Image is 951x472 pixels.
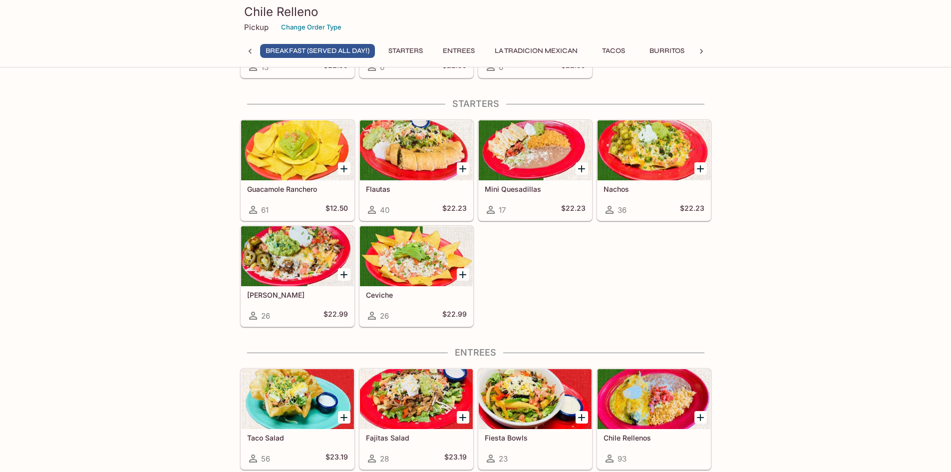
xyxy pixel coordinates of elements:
div: Ceviche [360,226,473,286]
button: La Tradicion Mexican [489,44,583,58]
a: Fajitas Salad28$23.19 [359,369,473,470]
h5: $22.23 [442,204,467,216]
div: Chile Rellenos [598,369,710,429]
span: 40 [380,205,389,215]
div: Guacamole Ranchero [241,120,354,180]
div: Carne Asada Fries [241,226,354,286]
h5: $12.50 [325,204,348,216]
h5: $23.19 [444,453,467,465]
h3: Chile Relleno [244,4,707,19]
span: 56 [261,454,270,464]
h5: Mini Quesadillas [485,185,586,193]
h5: Ceviche [366,291,467,299]
span: 36 [618,205,627,215]
button: Add Nachos [694,162,707,175]
a: Ceviche26$22.99 [359,226,473,327]
h5: $22.99 [323,310,348,322]
h5: $23.19 [325,453,348,465]
button: Add Carne Asada Fries [338,268,350,281]
h5: Nachos [604,185,704,193]
h4: Starters [240,98,711,109]
h4: Entrees [240,347,711,358]
span: 26 [261,311,270,321]
button: Change Order Type [277,19,346,35]
h5: Guacamole Ranchero [247,185,348,193]
div: Taco Salad [241,369,354,429]
button: Add Fajitas Salad [457,411,469,424]
h5: Fajitas Salad [366,434,467,442]
h5: Taco Salad [247,434,348,442]
button: Tacos [591,44,636,58]
button: Starters [383,44,428,58]
button: Add Flautas [457,162,469,175]
a: Mini Quesadillas17$22.23 [478,120,592,221]
span: 61 [261,205,269,215]
a: Fiesta Bowls23 [478,369,592,470]
button: Add Taco Salad [338,411,350,424]
h5: Flautas [366,185,467,193]
h5: Fiesta Bowls [485,434,586,442]
h5: Chile Rellenos [604,434,704,442]
p: Pickup [244,22,269,32]
span: 28 [380,454,389,464]
span: 17 [499,205,506,215]
h5: $22.23 [561,204,586,216]
button: Add Chile Rellenos [694,411,707,424]
a: Taco Salad56$23.19 [241,369,354,470]
div: Flautas [360,120,473,180]
span: 93 [618,454,627,464]
h5: [PERSON_NAME] [247,291,348,299]
div: Fajitas Salad [360,369,473,429]
button: Add Mini Quesadillas [576,162,588,175]
span: 23 [499,454,508,464]
button: Add Ceviche [457,268,469,281]
button: Add Guacamole Ranchero [338,162,350,175]
button: Burritos [644,44,690,58]
button: Breakfast (Served ALL DAY!) [260,44,375,58]
span: 26 [380,311,389,321]
button: Entrees [436,44,481,58]
a: [PERSON_NAME]26$22.99 [241,226,354,327]
h5: $22.99 [442,310,467,322]
div: Fiesta Bowls [479,369,592,429]
a: Flautas40$22.23 [359,120,473,221]
a: Guacamole Ranchero61$12.50 [241,120,354,221]
h5: $22.23 [680,204,704,216]
div: Mini Quesadillas [479,120,592,180]
a: Nachos36$22.23 [597,120,711,221]
a: Chile Rellenos93 [597,369,711,470]
button: Add Fiesta Bowls [576,411,588,424]
div: Nachos [598,120,710,180]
